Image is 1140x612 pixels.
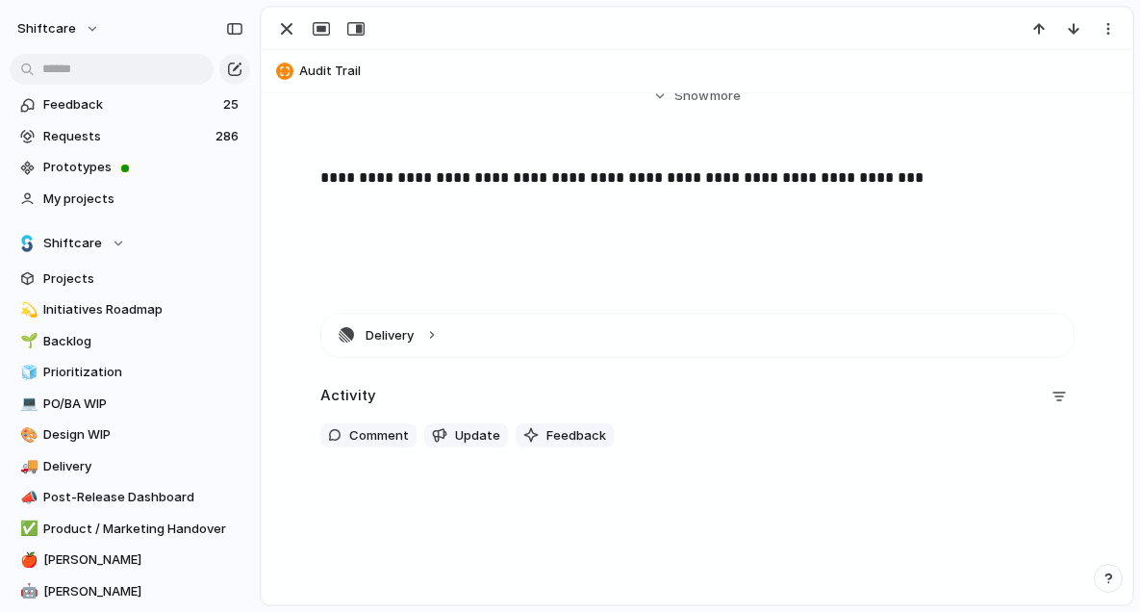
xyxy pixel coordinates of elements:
[10,295,250,324] a: 💫Initiatives Roadmap
[17,395,37,414] button: 💻
[710,87,741,106] span: more
[674,87,709,106] span: Show
[20,518,34,540] div: ✅
[17,425,37,445] button: 🎨
[17,300,37,319] button: 💫
[10,122,250,151] a: Requests286
[455,426,500,446] span: Update
[20,455,34,477] div: 🚚
[10,546,250,574] a: 🍎[PERSON_NAME]
[17,332,37,351] button: 🌱
[17,582,37,601] button: 🤖
[349,426,409,446] span: Comment
[17,520,37,539] button: ✅
[10,265,250,293] a: Projects
[10,185,250,214] a: My projects
[10,358,250,387] a: 🧊Prioritization
[43,300,243,319] span: Initiatives Roadmap
[10,90,250,119] a: Feedback25
[10,421,250,449] a: 🎨Design WIP
[215,127,242,146] span: 286
[43,550,243,570] span: [PERSON_NAME]
[43,234,102,253] span: Shiftcare
[320,423,417,448] button: Comment
[43,158,243,177] span: Prototypes
[17,363,37,382] button: 🧊
[43,520,243,539] span: Product / Marketing Handover
[17,457,37,476] button: 🚚
[10,229,250,258] button: Shiftcare
[20,549,34,572] div: 🍎
[17,488,37,507] button: 📣
[321,314,1074,357] button: Delivery
[20,393,34,415] div: 💻
[10,483,250,512] a: 📣Post-Release Dashboard
[43,332,243,351] span: Backlog
[516,423,614,448] button: Feedback
[43,425,243,445] span: Design WIP
[10,515,250,544] a: ✅Product / Marketing Handover
[20,580,34,602] div: 🤖
[43,488,243,507] span: Post-Release Dashboard
[17,550,37,570] button: 🍎
[299,62,1124,81] span: Audit Trail
[424,423,508,448] button: Update
[20,330,34,352] div: 🌱
[43,269,243,289] span: Projects
[9,13,110,44] button: shiftcare
[10,327,250,356] a: 🌱Backlog
[223,95,242,115] span: 25
[546,426,606,446] span: Feedback
[270,56,1124,87] button: Audit Trail
[43,395,243,414] span: PO/BA WIP
[43,457,243,476] span: Delivery
[10,577,250,606] a: 🤖[PERSON_NAME]
[10,153,250,182] a: Prototypes
[43,95,217,115] span: Feedback
[20,299,34,321] div: 💫
[17,19,76,38] span: shiftcare
[20,362,34,384] div: 🧊
[43,363,243,382] span: Prioritization
[43,127,210,146] span: Requests
[20,487,34,509] div: 📣
[320,79,1075,114] button: Showmore
[10,452,250,481] a: 🚚Delivery
[43,190,243,209] span: My projects
[43,582,243,601] span: [PERSON_NAME]
[10,390,250,419] a: 💻PO/BA WIP
[20,424,34,446] div: 🎨
[320,385,376,407] h2: Activity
